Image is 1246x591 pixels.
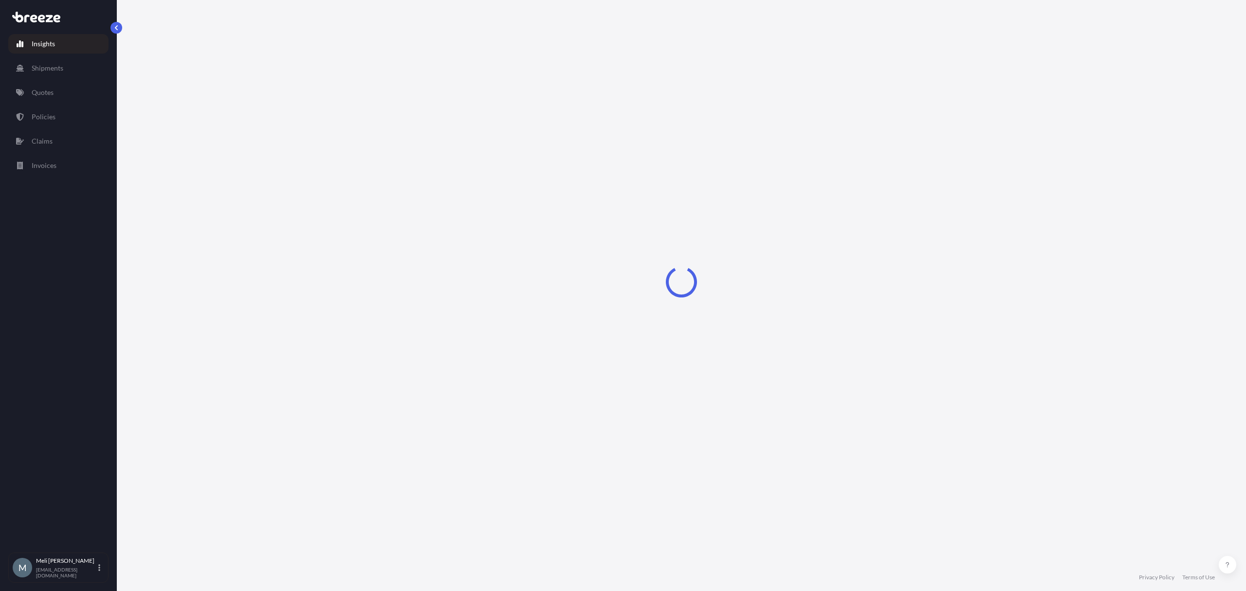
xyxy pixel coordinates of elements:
[18,563,27,573] span: M
[36,567,96,578] p: [EMAIL_ADDRESS][DOMAIN_NAME]
[32,161,56,170] p: Invoices
[32,136,53,146] p: Claims
[8,156,109,175] a: Invoices
[32,112,55,122] p: Policies
[8,131,109,151] a: Claims
[8,58,109,78] a: Shipments
[8,34,109,54] a: Insights
[1139,573,1174,581] a: Privacy Policy
[36,557,96,565] p: Meli [PERSON_NAME]
[32,88,54,97] p: Quotes
[32,39,55,49] p: Insights
[32,63,63,73] p: Shipments
[1182,573,1215,581] a: Terms of Use
[8,83,109,102] a: Quotes
[8,107,109,127] a: Policies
